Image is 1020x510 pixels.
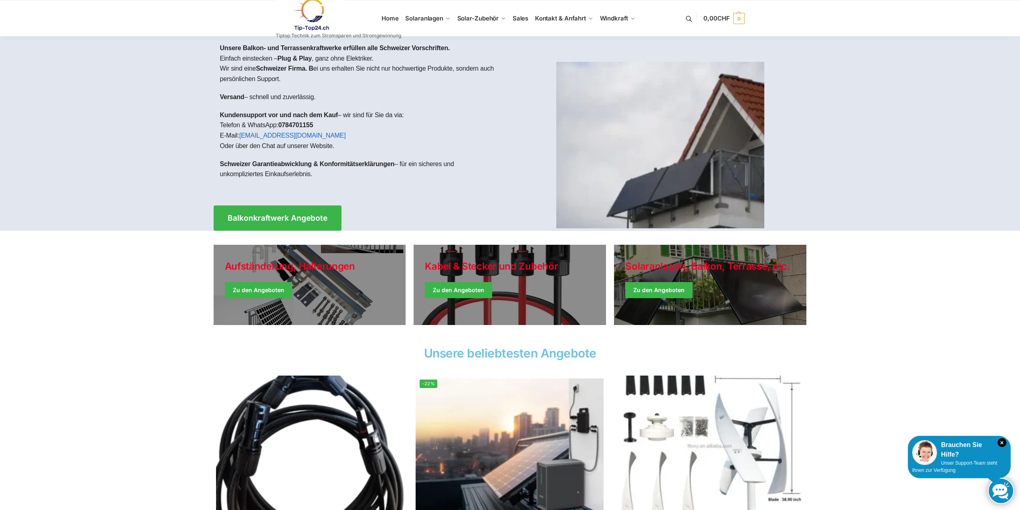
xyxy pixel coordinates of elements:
[535,14,586,22] span: Kontakt & Anfahrt
[457,14,499,22] span: Solar-Zubehör
[703,6,744,30] a: 0,00CHF 0
[220,93,244,100] strong: Versand
[239,132,346,139] a: [EMAIL_ADDRESS][DOMAIN_NAME]
[717,14,730,22] span: CHF
[531,0,596,37] a: Kontakt & Anfahrt
[454,0,509,37] a: Solar-Zubehör
[596,0,638,37] a: Windkraft
[912,460,997,473] span: Unser Support-Team steht Ihnen zur Verfügung
[228,214,327,222] span: Balkonkraftwerk Angebote
[998,438,1006,447] i: Schließen
[220,112,338,118] strong: Kundensupport vor und nach dem Kauf
[276,33,401,38] p: Tiptop Technik zum Stromsparen und Stromgewinnung
[733,13,745,24] span: 0
[214,37,510,193] div: Einfach einstecken – , ganz ohne Elektriker.
[513,14,529,22] span: Sales
[509,0,531,37] a: Sales
[220,45,450,51] strong: Unsere Balkon- und Terrassenkraftwerke erfüllen alle Schweizer Vorschriften.
[912,440,1006,459] div: Brauchen Sie Hilfe?
[277,55,312,62] strong: Plug & Play
[402,0,454,37] a: Solaranlagen
[220,161,395,167] strong: Schweizer Garantieabwicklung & Konformitätserklärungen
[256,65,313,72] strong: Schweizer Firma. B
[214,245,406,325] a: Holiday Style
[220,159,504,179] p: – für ein sicheres und unkompliziertes Einkaufserlebnis.
[278,122,313,128] strong: 0784701155
[600,14,628,22] span: Windkraft
[614,245,806,325] a: Winter Jackets
[214,347,807,359] h2: Unsere beliebtesten Angebote
[214,205,341,231] a: Balkonkraftwerk Angebote
[220,110,504,151] p: – wir sind für Sie da via: Telefon & WhatsApp: E-Mail: Oder über den Chat auf unserer Website.
[220,63,504,84] p: Wir sind eine ei uns erhalten Sie nicht nur hochwertige Produkte, sondern auch persönlichen Support.
[220,92,504,102] p: – schnell und zuverlässig.
[912,440,937,465] img: Customer service
[703,14,729,22] span: 0,00
[414,245,606,325] a: Holiday Style
[556,62,764,228] img: Home 1
[405,14,443,22] span: Solaranlagen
